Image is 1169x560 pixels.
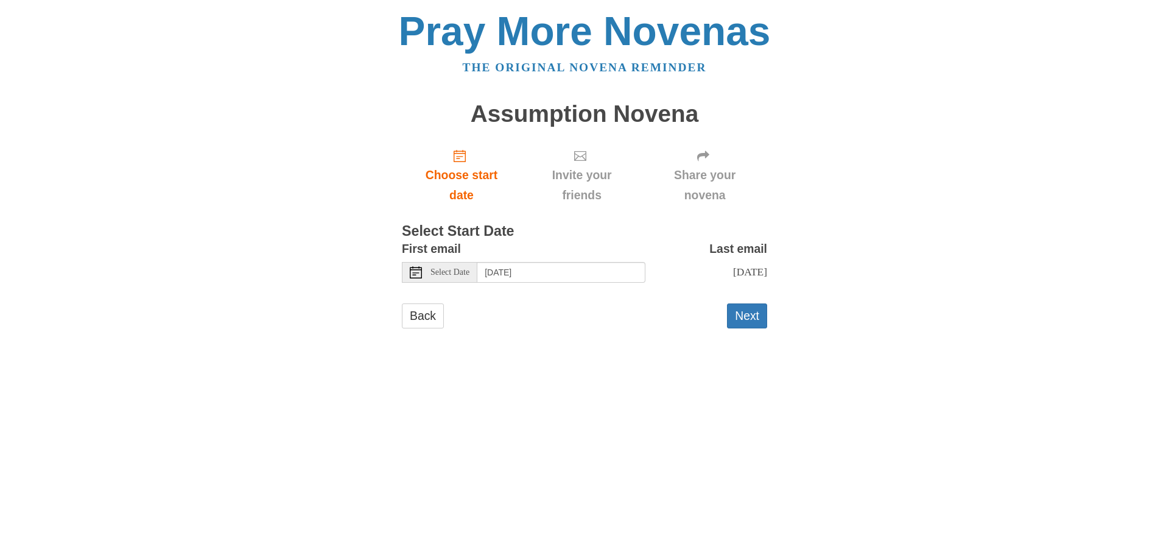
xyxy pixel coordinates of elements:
[533,165,630,205] span: Invite your friends
[402,101,767,127] h1: Assumption Novena
[399,9,771,54] a: Pray More Novenas
[414,165,509,205] span: Choose start date
[402,239,461,259] label: First email
[733,266,767,278] span: [DATE]
[402,224,767,239] h3: Select Start Date
[402,139,521,211] a: Choose start date
[463,61,707,74] a: The original novena reminder
[655,165,755,205] span: Share your novena
[521,139,642,211] div: Click "Next" to confirm your start date first.
[402,303,444,328] a: Back
[430,268,469,277] span: Select Date
[709,239,767,259] label: Last email
[727,303,767,328] button: Next
[642,139,767,211] div: Click "Next" to confirm your start date first.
